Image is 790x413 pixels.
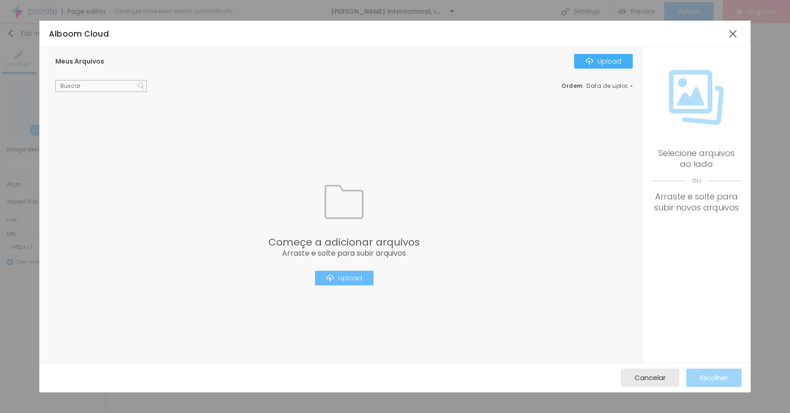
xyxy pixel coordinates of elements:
span: Alboom Cloud [49,28,109,39]
button: Escolher [686,369,742,387]
input: Buscar [55,80,147,92]
button: IconeUpload [315,271,374,285]
span: Ordem [561,82,583,90]
button: IconeUpload [574,54,633,69]
img: Icone [138,83,144,89]
div: Selecione arquivos ao lado Arraste e solte para subir novos arquivos [651,148,741,213]
button: Cancelar [621,369,679,387]
img: Icone [586,58,593,65]
span: Escolher [700,374,728,381]
div: : [561,83,633,89]
div: Upload [586,58,621,65]
img: Icone [325,182,363,221]
span: Meus Arquivos [55,57,104,66]
img: Icone [326,274,334,282]
span: ou [651,170,741,191]
span: Arraste e solte para subir arquivos [268,250,420,257]
span: Começe a adicionar arquivos [268,237,420,247]
span: Cancelar [635,374,666,381]
div: Upload [326,274,362,282]
img: Icone [669,70,724,125]
span: Data de upload [587,83,634,89]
